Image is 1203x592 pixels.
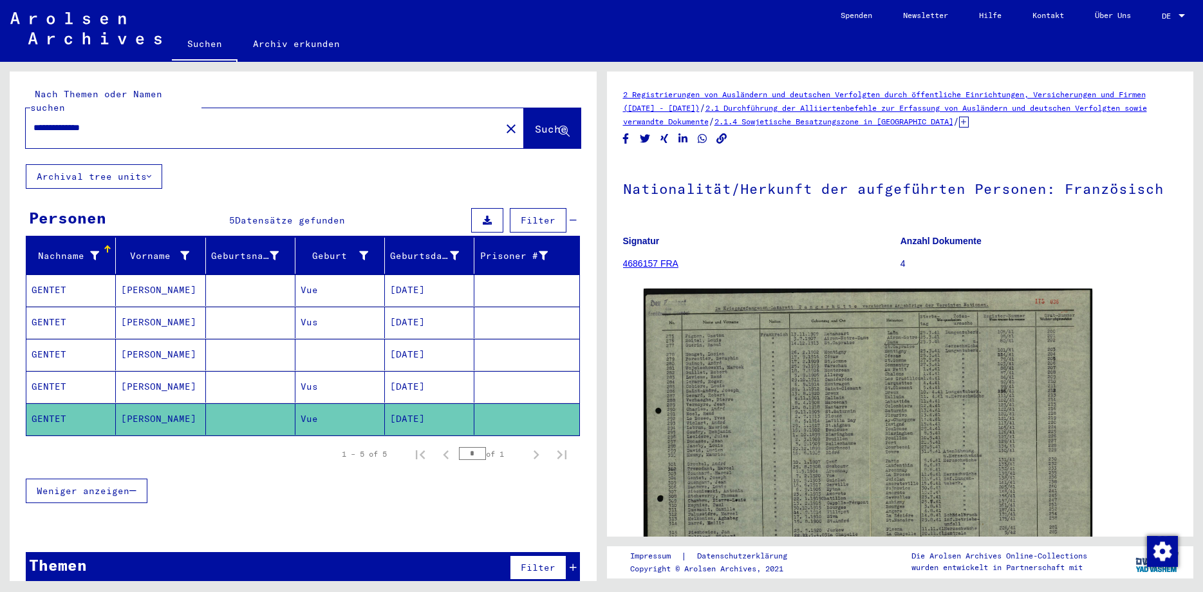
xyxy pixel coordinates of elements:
[623,103,1147,126] a: 2.1 Durchführung der Alliiertenbefehle zur Erfassung von Ausländern und deutschen Verfolgten sowi...
[623,236,660,246] b: Signatur
[29,206,106,229] div: Personen
[26,479,147,503] button: Weniger anzeigen
[390,245,475,266] div: Geburtsdatum
[116,403,205,435] mat-cell: [PERSON_NAME]
[295,403,385,435] mat-cell: Vue
[211,249,279,263] div: Geburtsname
[535,122,567,135] span: Suche
[26,403,116,435] mat-cell: GENTET
[26,307,116,338] mat-cell: GENTET
[26,238,116,274] mat-header-cell: Nachname
[342,448,387,460] div: 1 – 5 of 5
[116,371,205,403] mat-cell: [PERSON_NAME]
[639,131,652,147] button: Share on Twitter
[295,371,385,403] mat-cell: Vus
[630,549,803,563] div: |
[911,562,1087,573] p: wurden entwickelt in Partnerschaft mit
[30,88,162,113] mat-label: Nach Themen oder Namen suchen
[900,257,1177,271] p: 4
[32,249,99,263] div: Nachname
[900,236,982,246] b: Anzahl Dokumente
[121,249,189,263] div: Vorname
[696,131,709,147] button: Share on WhatsApp
[385,307,474,338] mat-cell: [DATE]
[714,117,953,126] a: 2.1.4 Sowjetische Besatzungszone in [GEOGRAPHIC_DATA]
[295,307,385,338] mat-cell: Vus
[510,208,566,233] button: Filter
[385,371,474,403] mat-cell: [DATE]
[116,307,205,338] mat-cell: [PERSON_NAME]
[709,115,714,127] span: /
[1162,12,1176,21] span: DE
[32,245,115,266] div: Nachname
[474,238,579,274] mat-header-cell: Prisoner #
[510,555,566,580] button: Filter
[26,339,116,370] mat-cell: GENTET
[619,131,633,147] button: Share on Facebook
[687,549,803,563] a: Datenschutzerklärung
[390,249,459,263] div: Geburtsdatum
[630,549,681,563] a: Impressum
[172,28,238,62] a: Suchen
[523,441,549,467] button: Next page
[623,258,678,269] a: 4686157 FRA
[235,215,345,226] span: Datensätze gefunden
[1133,546,1181,578] img: yv_logo.png
[676,131,690,147] button: Share on LinkedIn
[521,562,555,573] span: Filter
[521,215,555,226] span: Filter
[211,245,295,266] div: Geburtsname
[116,274,205,306] mat-cell: [PERSON_NAME]
[700,102,705,113] span: /
[206,238,295,274] mat-header-cell: Geburtsname
[503,121,519,137] mat-icon: close
[953,115,959,127] span: /
[10,12,162,44] img: Arolsen_neg.svg
[295,274,385,306] mat-cell: Vue
[229,215,235,226] span: 5
[295,238,385,274] mat-header-cell: Geburt‏
[385,238,474,274] mat-header-cell: Geburtsdatum
[385,274,474,306] mat-cell: [DATE]
[37,485,129,497] span: Weniger anzeigen
[385,339,474,370] mat-cell: [DATE]
[407,441,433,467] button: First page
[480,249,547,263] div: Prisoner #
[715,131,729,147] button: Copy link
[498,115,524,141] button: Clear
[385,403,474,435] mat-cell: [DATE]
[26,164,162,189] button: Archival tree units
[911,550,1087,562] p: Die Arolsen Archives Online-Collections
[1146,535,1177,566] div: Zustimmung ändern
[301,245,384,266] div: Geburt‏
[480,245,563,266] div: Prisoner #
[1147,536,1178,567] img: Zustimmung ändern
[549,441,575,467] button: Last page
[26,274,116,306] mat-cell: GENTET
[238,28,355,59] a: Archiv erkunden
[26,371,116,403] mat-cell: GENTET
[433,441,459,467] button: Previous page
[29,553,87,577] div: Themen
[459,448,523,460] div: of 1
[524,108,581,148] button: Suche
[116,238,205,274] mat-header-cell: Vorname
[658,131,671,147] button: Share on Xing
[121,245,205,266] div: Vorname
[623,159,1178,216] h1: Nationalität/Herkunft der aufgeführten Personen: Französisch
[116,339,205,370] mat-cell: [PERSON_NAME]
[301,249,368,263] div: Geburt‏
[630,563,803,575] p: Copyright © Arolsen Archives, 2021
[623,90,1146,113] a: 2 Registrierungen von Ausländern und deutschen Verfolgten durch öffentliche Einrichtungen, Versic...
